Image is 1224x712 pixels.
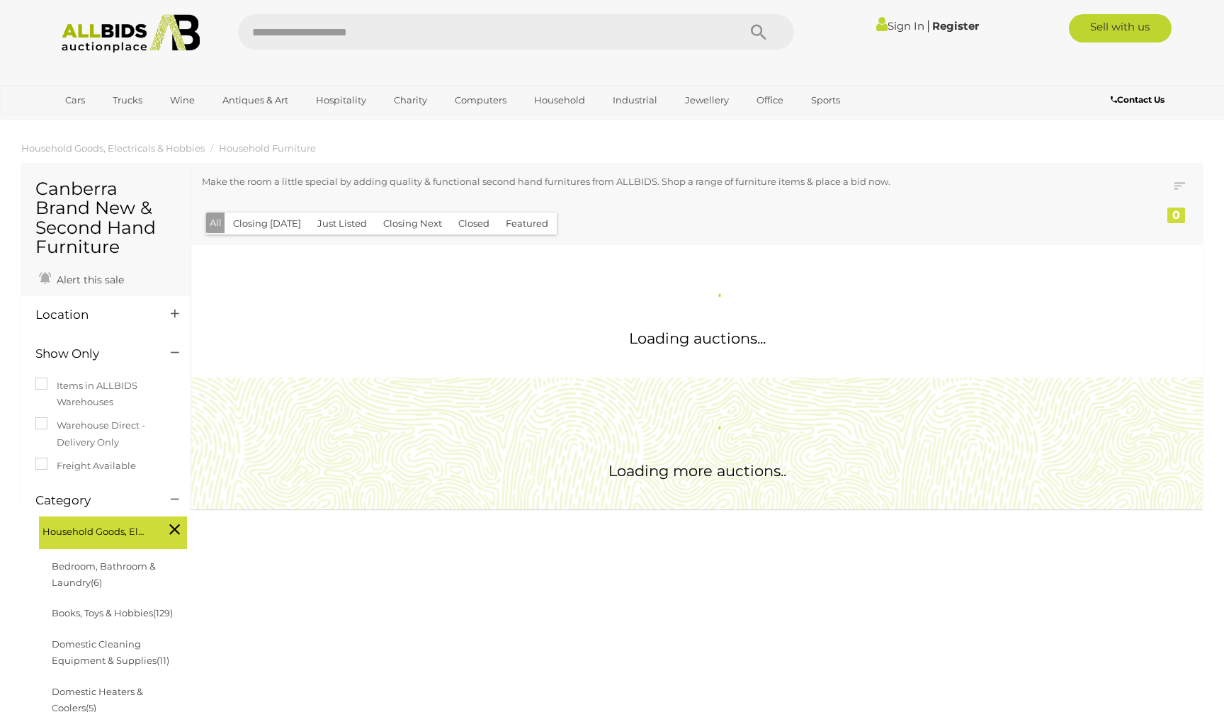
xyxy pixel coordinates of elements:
[52,607,173,618] a: Books, Toys & Hobbies(129)
[219,142,316,154] a: Household Furniture
[213,89,297,112] a: Antiques & Art
[603,89,667,112] a: Industrial
[676,89,738,112] a: Jewellery
[629,329,766,347] span: Loading auctions...
[525,89,594,112] a: Household
[161,89,204,112] a: Wine
[54,14,208,53] img: Allbids.com.au
[747,89,793,112] a: Office
[446,89,516,112] a: Computers
[53,273,124,286] span: Alert this sale
[309,213,375,234] button: Just Listed
[91,577,102,588] span: (6)
[225,213,310,234] button: Closing [DATE]
[35,308,149,322] h4: Location
[35,494,149,507] h4: Category
[1069,14,1172,43] a: Sell with us
[52,638,169,666] a: Domestic Cleaning Equipment & Supplies(11)
[723,14,794,50] button: Search
[35,378,176,411] label: Items in ALLBIDS Warehouses
[1167,208,1185,223] div: 0
[1111,92,1168,108] a: Contact Us
[307,89,375,112] a: Hospitality
[103,89,152,112] a: Trucks
[56,112,175,135] a: [GEOGRAPHIC_DATA]
[35,179,176,257] h1: Canberra Brand New & Second Hand Furniture
[35,458,136,474] label: Freight Available
[932,19,979,33] a: Register
[21,142,205,154] a: Household Goods, Electricals & Hobbies
[202,174,1099,190] p: Make the room a little special by adding quality & functional second hand furnitures from ALLBIDS...
[35,347,149,361] h4: Show Only
[52,560,156,588] a: Bedroom, Bathroom & Laundry(6)
[876,19,924,33] a: Sign In
[497,213,557,234] button: Featured
[35,417,176,451] label: Warehouse Direct - Delivery Only
[56,89,94,112] a: Cars
[42,520,149,540] span: Household Goods, Electricals & Hobbies
[608,462,786,480] span: Loading more auctions..
[1111,94,1164,105] b: Contact Us
[450,213,498,234] button: Closed
[802,89,849,112] a: Sports
[375,213,450,234] button: Closing Next
[206,213,225,233] button: All
[926,18,930,33] span: |
[153,607,173,618] span: (129)
[385,89,436,112] a: Charity
[35,268,127,289] a: Alert this sale
[157,655,169,666] span: (11)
